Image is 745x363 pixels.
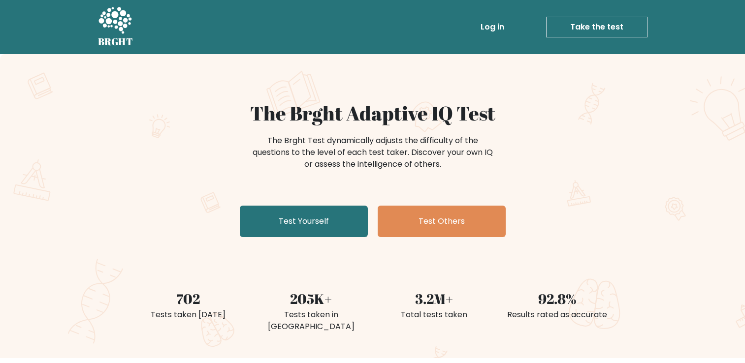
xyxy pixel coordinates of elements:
a: BRGHT [98,4,133,50]
h1: The Brght Adaptive IQ Test [132,101,613,125]
div: 3.2M+ [379,288,490,309]
div: 92.8% [502,288,613,309]
a: Log in [477,17,508,37]
div: 205K+ [256,288,367,309]
a: Test Others [378,206,506,237]
div: 702 [132,288,244,309]
div: Total tests taken [379,309,490,321]
div: Tests taken in [GEOGRAPHIC_DATA] [256,309,367,333]
div: The Brght Test dynamically adjusts the difficulty of the questions to the level of each test take... [250,135,496,170]
a: Test Yourself [240,206,368,237]
h5: BRGHT [98,36,133,48]
div: Results rated as accurate [502,309,613,321]
div: Tests taken [DATE] [132,309,244,321]
a: Take the test [546,17,648,37]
